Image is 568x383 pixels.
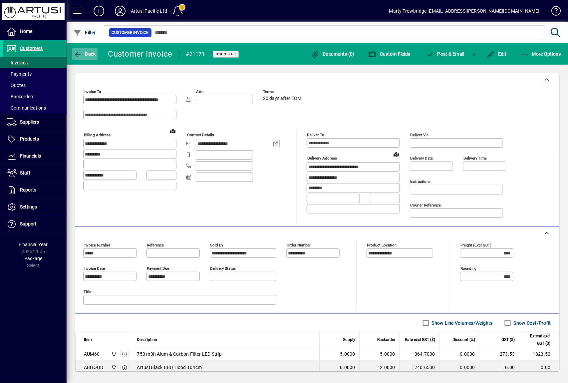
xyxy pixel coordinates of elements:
span: Main Warehouse [110,350,117,358]
div: AUM60 [84,351,100,357]
mat-label: Invoice To [84,89,101,94]
span: Invoices [7,60,28,65]
button: Custom Fields [367,48,412,60]
a: Home [3,23,67,40]
label: Show Line Volumes/Weights [430,320,493,326]
div: Marty Trowbridge [EMAIL_ADDRESS][PERSON_NAME][DOMAIN_NAME] [389,6,540,16]
mat-label: Rounding [460,266,476,271]
span: Back [74,51,96,57]
td: 0.00 [479,361,519,374]
app-page-header-button: Back [67,48,103,60]
span: Rate excl GST ($) [405,336,435,343]
td: 0.00 [519,361,559,374]
span: Customers [20,46,43,51]
span: Terms [263,90,303,94]
span: Quotes [7,83,26,88]
a: Support [3,216,67,232]
span: Financials [20,153,41,159]
mat-label: Freight (excl GST) [460,243,491,247]
mat-label: Order number [287,243,311,247]
td: 273.53 [479,347,519,361]
span: Settings [20,204,37,209]
div: Artusi Pacific Ltd [131,6,167,16]
td: 0.0000 [439,361,479,374]
span: Customer Invoice [112,29,149,36]
span: Suppliers [20,119,39,125]
span: Discount (%) [452,336,475,343]
span: Extend excl GST ($) [523,332,551,347]
button: Documents (0) [310,48,356,60]
span: 5.0000 [340,351,356,357]
span: Financial Year [19,242,48,247]
mat-label: Delivery status [210,266,236,271]
mat-label: Product location [367,243,397,247]
mat-label: Attn [196,89,203,94]
mat-label: Payment due [147,266,169,271]
mat-label: Sold by [210,243,223,247]
label: Show Cost/Profit [512,320,551,326]
div: 1240.6500 [404,364,435,371]
span: 5.0000 [380,351,396,357]
div: ABHOOD [84,364,104,371]
a: View on map [167,126,178,136]
span: Supply [343,336,355,343]
span: Backorder [377,336,395,343]
span: Products [20,136,39,142]
span: Reports [20,187,36,192]
a: Products [3,131,67,148]
div: Customer Invoice [108,49,172,59]
a: Financials [3,148,67,165]
button: Edit [485,48,508,60]
mat-label: Title [84,289,91,294]
span: Description [137,336,157,343]
span: Custom Fields [369,51,411,57]
a: Staff [3,165,67,182]
div: 364.7000 [404,351,435,357]
a: Invoices [3,57,67,68]
span: 750 m3h Alum & Carbon Filter LED Strip [137,351,222,357]
mat-label: Deliver To [307,133,324,137]
a: Settings [3,199,67,215]
span: Main Warehouse [110,364,117,371]
span: Documents (0) [311,51,355,57]
span: More Options [521,51,561,57]
span: Filter [74,30,96,35]
span: Payments [7,71,32,77]
span: 20 days after EOM [263,96,301,101]
a: Suppliers [3,114,67,131]
span: Communications [7,105,46,111]
mat-label: Invoice date [84,266,105,271]
span: Unposted [216,52,236,56]
span: Edit [487,51,507,57]
mat-label: Instructions [410,179,430,184]
button: More Options [519,48,563,60]
span: Home [20,29,32,34]
a: Quotes [3,80,67,91]
mat-label: Delivery time [463,156,487,161]
mat-label: Delivery date [410,156,433,161]
button: Profile [110,5,131,17]
mat-label: Reference [147,243,164,247]
a: View on map [391,149,402,160]
mat-label: Invoice number [84,243,110,247]
span: Staff [20,170,30,176]
span: Item [84,336,92,343]
a: Reports [3,182,67,198]
span: ost & Email [426,51,465,57]
a: Communications [3,102,67,114]
div: #21171 [186,49,205,60]
span: Artusi Black BBQ Hood 104cm [137,364,202,371]
span: Package [24,256,42,261]
button: Post & Email [423,48,468,60]
span: GST ($) [502,336,515,343]
span: Support [20,221,37,226]
mat-label: Deliver via [410,133,428,137]
button: Add [88,5,110,17]
a: Payments [3,68,67,80]
span: 0.0000 [340,364,356,371]
button: Back [72,48,98,60]
td: 1823.50 [519,347,559,361]
span: 2.0000 [380,364,396,371]
span: P [437,51,440,57]
mat-label: Courier Reference [410,203,441,207]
